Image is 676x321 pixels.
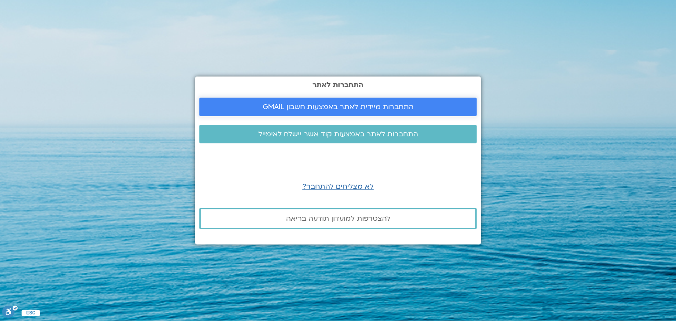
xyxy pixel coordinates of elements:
[199,98,477,116] a: התחברות מיידית לאתר באמצעות חשבון GMAIL
[199,81,477,89] h2: התחברות לאתר
[302,182,374,191] a: לא מצליחים להתחבר?
[199,208,477,229] a: להצטרפות למועדון תודעה בריאה
[199,125,477,143] a: התחברות לאתר באמצעות קוד אשר יישלח לאימייל
[258,130,418,138] span: התחברות לאתר באמצעות קוד אשר יישלח לאימייל
[263,103,414,111] span: התחברות מיידית לאתר באמצעות חשבון GMAIL
[286,215,390,223] span: להצטרפות למועדון תודעה בריאה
